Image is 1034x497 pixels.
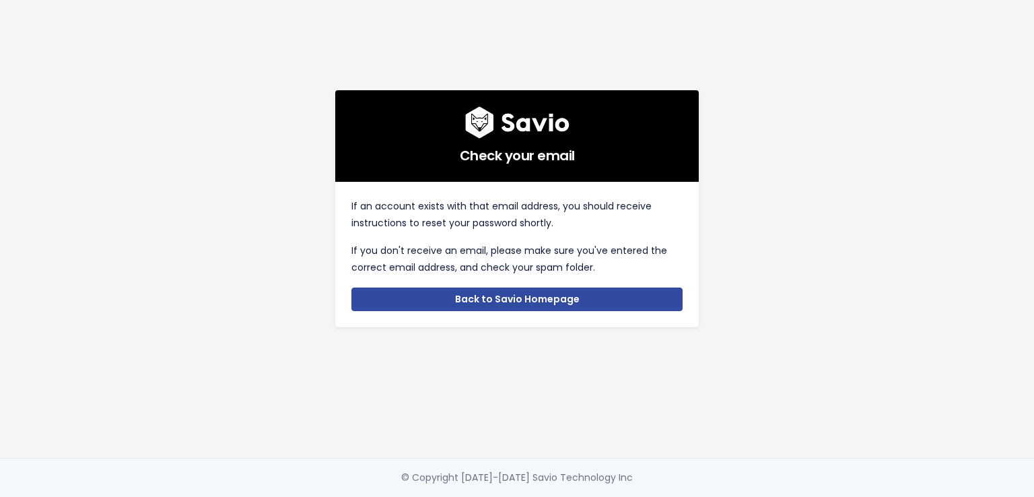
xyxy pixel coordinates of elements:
[351,139,683,166] h5: Check your email
[351,198,683,232] p: If an account exists with that email address, you should receive instructions to reset your passw...
[465,106,570,139] img: logo600x187.a314fd40982d.png
[401,469,633,486] div: © Copyright [DATE]-[DATE] Savio Technology Inc
[351,288,683,312] a: Back to Savio Homepage
[351,242,683,276] p: If you don't receive an email, please make sure you've entered the correct email address, and che...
